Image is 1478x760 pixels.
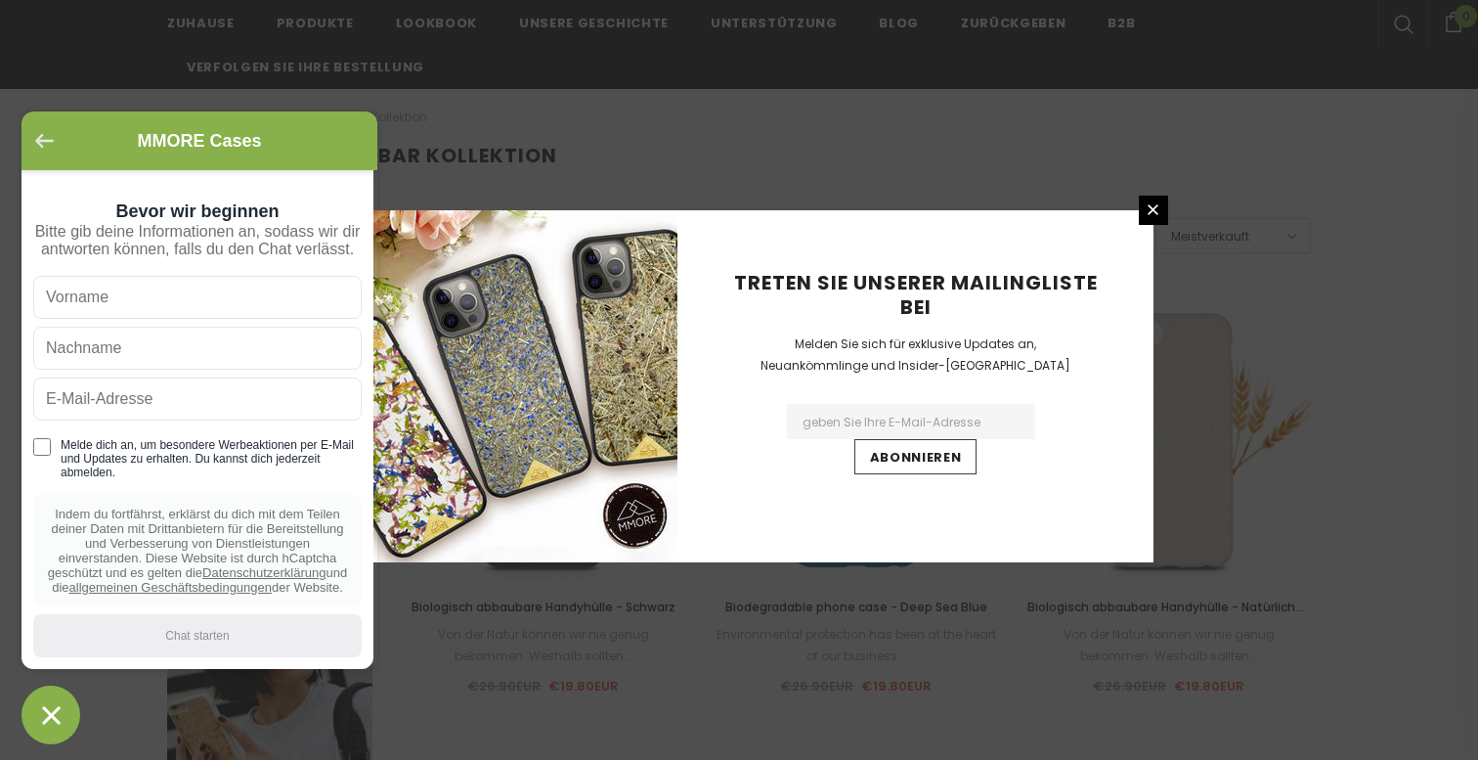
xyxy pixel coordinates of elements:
a: Schließen [1139,196,1168,225]
input: Email Address [787,404,1035,439]
span: Treten Sie unserer Mailingliste bei [734,269,1098,321]
inbox-online-store-chat: Onlineshop-Chat von Shopify [16,112,383,744]
input: Abonnieren [854,439,978,474]
span: Melden Sie sich für exklusive Updates an, Neuankömmlinge und Insider-[GEOGRAPHIC_DATA] [761,335,1070,374]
